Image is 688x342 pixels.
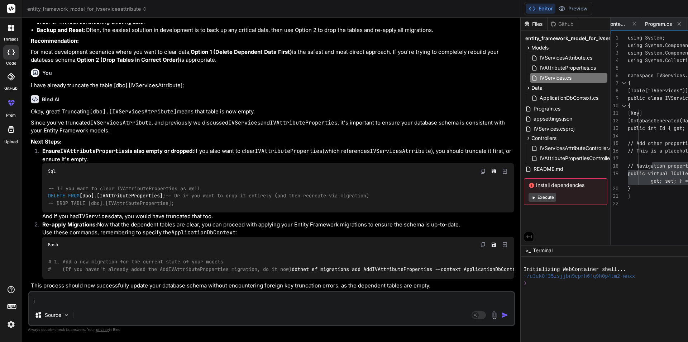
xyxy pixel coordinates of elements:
[531,84,543,92] span: Data
[531,135,556,142] span: Controllers
[96,327,109,332] span: privacy
[611,94,618,102] div: 9
[489,166,499,176] button: Save file
[611,140,618,147] div: 15
[628,185,631,192] span: }
[42,221,514,229] p: Now that the dependent tables are clear, you can proceed with applying your Entity Framework migr...
[31,48,514,64] p: For most development scenarios where you want to clear data, is the safest and most direct approa...
[611,192,618,200] div: 21
[6,60,16,66] label: code
[3,36,19,42] label: threads
[42,212,514,221] p: And if you had data, you would have truncated that too.
[533,165,564,173] span: README.md
[489,240,499,250] button: Save file
[29,292,514,305] textarea: i
[611,155,618,162] div: 17
[539,144,615,153] span: IVServicesAttributeController.cs
[611,125,618,132] div: 13
[480,168,486,174] img: copy
[255,147,322,155] code: IVAttributeProperties
[37,26,514,34] li: Often, the easiest solution in development is to back up any critical data, then use Option 2 to ...
[48,200,174,206] span: -- DROP TABLE [dbo].[IVAttributeProperties];
[501,311,508,319] img: icon
[28,326,515,333] p: Always double-check its answers. Your in Bind
[611,64,618,72] div: 5
[166,192,369,199] span: -- Or if you want to drop it entirely (and then recreate via migration)
[48,185,200,192] span: -- If you want to clear IVAttributeProperties as well
[48,192,65,199] span: DELETE
[90,119,152,126] code: IVServicesAtrribute
[529,182,603,189] span: Install dependencies
[37,27,86,33] strong: Backup and Reset:
[77,56,180,63] strong: Option 2 (Drop Tables in Correct Order)
[611,34,618,42] div: 1
[611,200,618,207] div: 22
[619,102,629,109] div: Click to collapse the range.
[548,20,577,28] div: Github
[31,282,514,290] p: This process should now successfully update your database schema without encountering foreign key...
[4,85,18,92] label: GitHub
[628,80,631,86] span: {
[370,147,431,155] code: IVServicesAtrribute
[79,213,111,220] code: IVServices
[42,229,514,237] p: Use these commands, remembering to specify the :
[611,57,618,64] div: 4
[539,53,593,62] span: IVServicesAttribute.cs
[611,72,618,79] div: 6
[45,311,61,319] p: Source
[539,74,572,82] span: IVServices.cs
[533,114,573,123] span: appsettings.json
[270,119,338,126] code: IVAttributeProperties
[524,266,626,273] span: Initializing WebContainer shell...
[502,168,508,174] img: Open in Browser
[533,104,561,113] span: Program.cs
[480,242,486,248] img: copy
[42,69,52,76] h6: You
[42,147,514,163] p: If you also want to clear (which references ), you should truncate it first, or ensure it's empty.
[48,168,56,174] span: Sql
[171,229,236,236] code: ApplicationDbContext
[645,20,672,28] span: Program.cs
[539,64,597,72] span: IVAttributeProperties.cs
[27,5,147,13] span: entity_framework_model_for_ivservicesattribute
[533,125,575,133] span: IVServices.csproj
[90,108,177,115] code: [dbo].[IVServicesAtrribute]
[6,112,16,118] label: prem
[628,34,665,41] span: using System;
[611,170,618,177] div: 19
[628,193,631,199] span: }
[525,247,531,254] span: >_
[611,185,618,192] div: 20
[611,109,618,117] div: 11
[628,102,631,109] span: {
[628,110,642,116] span: [Key]
[31,108,514,116] p: Okay, great! Truncating means that table is now empty.
[48,185,369,207] code: [dbo].[IVAttributeProperties];
[42,221,97,228] strong: Re-apply Migrations:
[524,273,635,280] span: ~/u3uk0f35zsjjbn9cprh6fq9h0p4tm2-wnxx
[68,192,80,199] span: FROM
[228,119,261,126] code: IVServices
[48,242,58,248] span: Bash
[531,44,549,51] span: Models
[529,193,556,202] button: Execute
[611,162,618,170] div: 18
[611,147,618,155] div: 16
[48,266,292,272] span: # (If you haven't already added the AddIVAttributeProperties migration, do it now)
[490,311,498,319] img: attachment
[502,242,508,248] img: Open in Browser
[533,247,553,254] span: Terminal
[611,132,618,140] div: 14
[539,94,599,102] span: ApplicationDbContext.cs
[191,48,292,55] strong: Option 1 (Delete Dependent Data First)
[5,318,17,331] img: settings
[539,154,619,163] span: IVAttributePropertiesController.cs
[42,96,59,103] h6: Bind AI
[611,42,618,49] div: 2
[31,81,514,90] p: i have already truncate the table [dbo].[IVServicesAtrribute];
[60,147,128,155] code: IVAttributeProperties
[611,117,618,125] div: 12
[48,259,223,265] span: # 1. Add a new migration for the current state of your models
[611,49,618,57] div: 3
[521,20,547,28] div: Files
